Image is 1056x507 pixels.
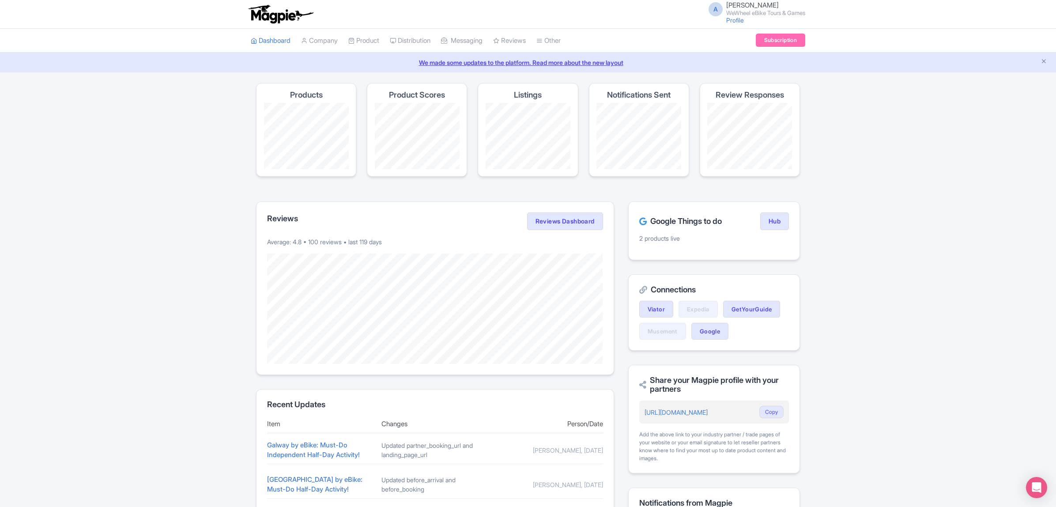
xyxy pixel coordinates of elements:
[267,441,360,459] a: Galway by eBike: Must-Do Independent Half-Day Activity!
[381,441,489,459] div: Updated partner_booking_url and landing_page_url
[723,301,781,318] a: GetYourGuide
[301,29,338,53] a: Company
[645,409,708,416] a: [URL][DOMAIN_NAME]
[716,91,784,99] h4: Review Responses
[691,323,728,340] a: Google
[390,29,430,53] a: Distribution
[726,1,779,9] span: [PERSON_NAME]
[389,91,445,99] h4: Product Scores
[514,91,542,99] h4: Listings
[348,29,379,53] a: Product
[5,58,1051,67] a: We made some updates to the platform. Read more about the new layout
[756,34,805,47] a: Subscription
[639,234,789,243] p: 2 products live
[703,2,805,16] a: A [PERSON_NAME] WeWheel eBike Tours & Games
[1026,477,1047,498] div: Open Intercom Messenger
[267,214,298,223] h2: Reviews
[639,217,722,226] h2: Google Things to do
[536,29,561,53] a: Other
[493,29,526,53] a: Reviews
[496,446,603,455] div: [PERSON_NAME], [DATE]
[290,91,323,99] h4: Products
[709,2,723,16] span: A
[639,323,686,340] a: Musement
[679,301,718,318] a: Expedia
[267,400,603,409] h2: Recent Updates
[639,285,789,294] h2: Connections
[1041,57,1047,67] button: Close announcement
[607,91,671,99] h4: Notifications Sent
[496,480,603,489] div: [PERSON_NAME], [DATE]
[527,212,603,230] a: Reviews Dashboard
[246,4,315,24] img: logo-ab69f6fb50320c5b225c76a69d11143b.png
[759,406,784,418] button: Copy
[441,29,483,53] a: Messaging
[267,475,362,494] a: [GEOGRAPHIC_DATA] by eBike: Must-Do Half-Day Activity!
[639,376,789,393] h2: Share your Magpie profile with your partners
[496,419,603,429] div: Person/Date
[726,16,744,24] a: Profile
[381,419,489,429] div: Changes
[251,29,290,53] a: Dashboard
[267,237,603,246] p: Average: 4.8 • 100 reviews • last 119 days
[726,10,805,16] small: WeWheel eBike Tours & Games
[760,212,789,230] a: Hub
[639,431,789,462] div: Add the above link to your industry partner / trade pages of your website or your email signature...
[267,419,374,429] div: Item
[639,301,673,318] a: Viator
[381,475,489,494] div: Updated before_arrival and before_booking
